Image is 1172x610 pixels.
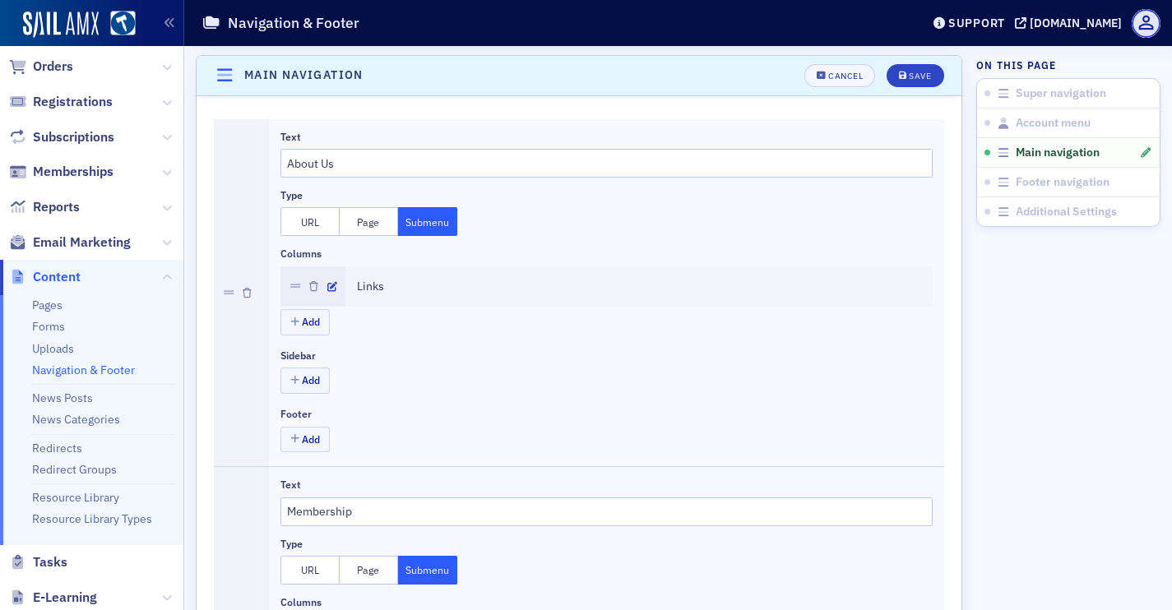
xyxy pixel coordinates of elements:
div: Columns [280,247,322,260]
div: Type [280,538,303,550]
h1: Navigation & Footer [228,13,359,33]
div: Text [280,131,301,143]
a: Redirect Groups [32,462,117,477]
div: Links [357,278,384,295]
div: Support [948,16,1005,30]
button: Submenu [398,207,457,236]
a: Tasks [9,553,67,571]
div: Text [280,478,301,491]
span: Tasks [33,553,67,571]
button: [DOMAIN_NAME] [1015,17,1128,29]
button: Save [887,64,943,87]
button: Page [340,556,399,585]
a: Resource Library [32,490,119,505]
button: Page [340,207,399,236]
a: Content [9,268,81,286]
span: Orders [33,58,73,76]
span: Super navigation [1016,86,1106,101]
button: Add [280,309,330,335]
a: Pages [32,298,63,312]
a: Redirects [32,441,82,455]
a: Forms [32,319,65,334]
button: URL [280,207,340,236]
a: Resource Library Types [32,511,152,526]
button: Cancel [804,64,875,87]
h4: On this page [976,58,1160,72]
img: SailAMX [23,12,99,38]
span: Memberships [33,163,113,181]
span: Footer navigation [1016,175,1109,190]
a: Navigation & Footer [32,363,135,377]
div: Columns [280,596,322,608]
div: Cancel [828,72,863,81]
a: Email Marketing [9,233,131,252]
a: Registrations [9,93,113,111]
a: Memberships [9,163,113,181]
img: SailAMX [110,11,136,36]
span: E-Learning [33,589,97,607]
button: Submenu [398,556,457,585]
span: Reports [33,198,80,216]
a: News Categories [32,412,120,427]
span: Profile [1132,9,1160,38]
span: Registrations [33,93,113,111]
a: Uploads [32,341,74,356]
span: Email Marketing [33,233,131,252]
div: Footer [280,408,312,420]
span: Additional Settings [1016,205,1117,220]
div: [DOMAIN_NAME] [1030,16,1122,30]
a: Orders [9,58,73,76]
a: E-Learning [9,589,97,607]
div: Type [280,189,303,201]
span: Account menu [1016,116,1091,131]
div: Sidebar [280,349,316,362]
a: Reports [9,198,80,216]
button: URL [280,556,340,585]
div: Save [909,72,931,81]
button: Add [280,427,330,452]
button: Add [280,367,330,393]
span: Subscriptions [33,128,114,146]
span: Content [33,268,81,286]
a: Subscriptions [9,128,114,146]
span: Main navigation [1016,146,1100,160]
a: News Posts [32,390,93,405]
h4: Main navigation [244,67,364,84]
a: View Homepage [99,11,136,39]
